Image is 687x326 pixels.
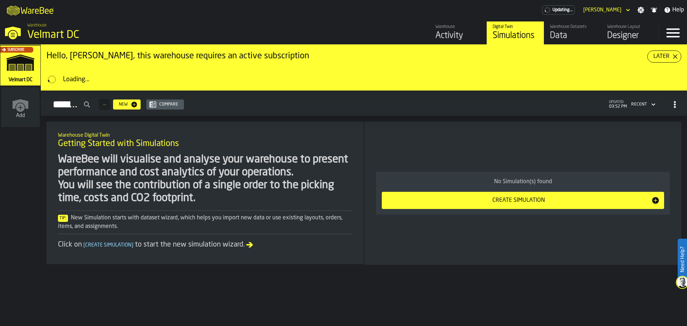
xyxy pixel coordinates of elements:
[601,21,658,44] a: link-to-/wh/i/f27944ef-e44e-4cb8-aca8-30c52093261f/designer
[628,100,657,109] div: DropdownMenuValue-4
[41,45,687,91] div: ItemListCard-
[82,243,135,248] span: Create Simulation
[634,6,647,14] label: button-toggle-Settings
[661,6,687,14] label: button-toggle-Help
[16,113,25,118] span: Add
[58,131,352,138] h2: Sub Title
[0,45,40,87] a: link-to-/wh/i/f27944ef-e44e-4cb8-aca8-30c52093261f/simulations
[382,192,664,209] button: button-Create Simulation
[435,24,481,29] div: Warehouse
[58,214,352,231] div: New Simulation starts with dataset wizard, which helps you import new data or use existing layout...
[609,100,627,104] span: updated:
[386,196,651,205] div: Create Simulation
[116,102,131,107] div: New
[103,102,106,107] span: —
[542,5,575,15] a: link-to-/wh/i/f27944ef-e44e-4cb8-aca8-30c52093261f/pricing/
[609,104,627,109] span: 03:52 PM
[647,50,681,63] button: button-Later
[550,30,595,42] div: Data
[435,30,481,42] div: Activity
[63,76,681,83] div: Loading...
[58,153,352,205] div: WareBee will visualise and analyse your warehouse to present performance and cost analytics of yo...
[58,215,68,222] span: Tip:
[631,102,647,107] div: DropdownMenuValue-4
[583,7,622,13] div: DropdownMenuValue-Anton Hikal
[487,21,544,44] a: link-to-/wh/i/f27944ef-e44e-4cb8-aca8-30c52093261f/simulations
[27,29,220,42] div: Velmart DC
[580,6,632,14] div: DropdownMenuValue-Anton Hikal
[493,24,538,29] div: Digital Twin
[156,102,181,107] div: Compare
[552,8,573,13] span: Updating...
[607,30,653,42] div: Designer
[1,87,40,128] a: link-to-/wh/new
[365,122,681,265] div: ItemListCard-
[544,21,601,44] a: link-to-/wh/i/f27944ef-e44e-4cb8-aca8-30c52093261f/data
[8,48,24,52] span: Subscribe
[607,24,653,29] div: Warehouse Layout
[58,240,352,250] div: Click on to start the new simulation wizard.
[678,239,686,279] label: Need Help?
[47,122,364,264] div: ItemListCard-
[58,138,179,150] span: Getting Started with Simulations
[113,99,141,110] button: button-New
[27,23,47,28] span: Warehouse
[542,5,575,15] div: Menu Subscription
[146,99,184,110] button: button-Compare
[493,30,538,42] div: Simulations
[651,52,672,61] div: Later
[382,177,664,186] div: No Simulation(s) found
[132,243,133,248] span: ]
[672,6,684,14] span: Help
[659,21,687,44] label: button-toggle-Menu
[41,91,687,116] h2: button-Simulations
[52,127,358,153] div: title-Getting Started with Simulations
[96,99,113,110] div: ButtonLoadMore-Load More-Prev-First-Last
[648,6,661,14] label: button-toggle-Notifications
[550,24,595,29] div: Warehouse Datasets
[83,243,85,248] span: [
[47,50,647,62] div: Hello, [PERSON_NAME], this warehouse requires an active subscription
[429,21,487,44] a: link-to-/wh/i/f27944ef-e44e-4cb8-aca8-30c52093261f/feed/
